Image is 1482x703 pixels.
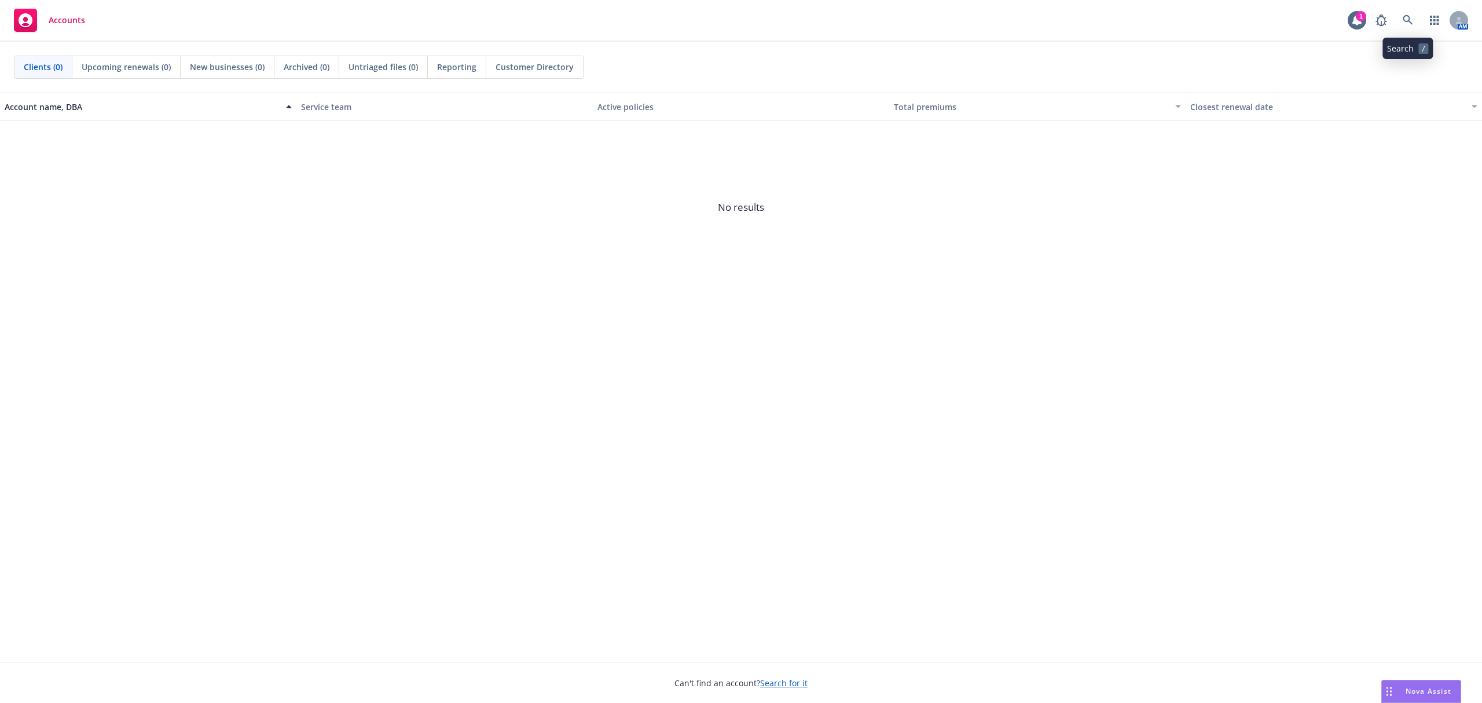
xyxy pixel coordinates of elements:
[760,678,808,689] a: Search for it
[674,677,808,689] span: Can't find an account?
[593,93,889,120] button: Active policies
[437,61,476,73] span: Reporting
[190,61,265,73] span: New businesses (0)
[1186,93,1482,120] button: Closest renewal date
[1382,680,1396,702] div: Drag to move
[5,101,279,113] div: Account name, DBA
[82,61,171,73] span: Upcoming renewals (0)
[1190,101,1465,113] div: Closest renewal date
[1423,9,1446,32] a: Switch app
[1406,686,1451,696] span: Nova Assist
[9,4,90,36] a: Accounts
[24,61,63,73] span: Clients (0)
[889,93,1186,120] button: Total premiums
[349,61,418,73] span: Untriaged files (0)
[597,101,885,113] div: Active policies
[301,101,588,113] div: Service team
[894,101,1168,113] div: Total premiums
[496,61,574,73] span: Customer Directory
[284,61,329,73] span: Archived (0)
[1396,9,1419,32] a: Search
[49,16,85,25] span: Accounts
[1356,11,1366,21] div: 1
[1381,680,1461,703] button: Nova Assist
[1370,9,1393,32] a: Report a Bug
[296,93,593,120] button: Service team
